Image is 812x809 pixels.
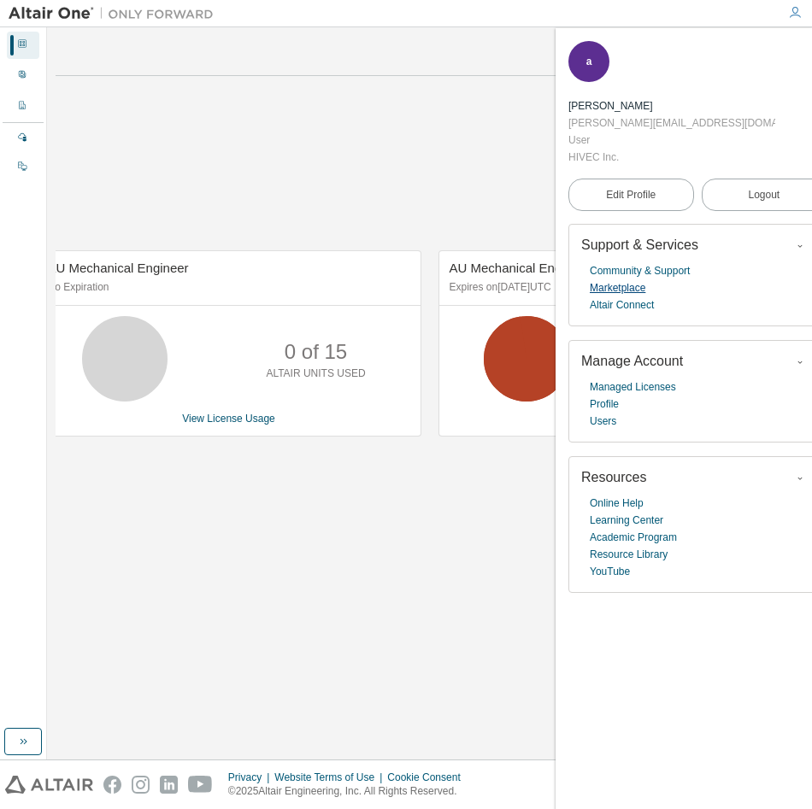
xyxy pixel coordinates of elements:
div: arnold heryanto [568,97,775,114]
a: View License Usage [182,413,275,425]
span: Edit Profile [606,188,656,202]
img: linkedin.svg [160,776,178,794]
p: © 2025 Altair Engineering, Inc. All Rights Reserved. [228,784,471,799]
a: Profile [590,396,619,413]
a: Edit Profile [568,179,694,211]
div: User Profile [7,62,39,90]
span: a [586,56,592,67]
p: No Expiration [48,280,406,295]
a: Learning Center [590,512,663,529]
a: Users [590,413,616,430]
span: AU Mechanical Engineer [450,261,591,275]
a: Managed Licenses [590,378,676,396]
a: Academic Program [590,529,677,546]
div: Managed [7,125,39,152]
span: Support & Services [581,237,698,252]
div: User [568,132,775,149]
div: Dashboard [7,32,39,59]
div: Privacy [228,771,274,784]
div: Company Profile [7,93,39,120]
span: Logout [748,186,780,203]
div: Website Terms of Use [274,771,387,784]
div: HIVEC Inc. [568,149,775,166]
img: youtube.svg [188,776,213,794]
a: Community & Support [590,262,690,279]
p: Expires on [DATE] UTC [450,280,808,295]
p: ALTAIR UNITS USED [266,366,365,381]
a: Resource Library [590,546,668,563]
a: Altair Connect [590,296,654,314]
a: YouTube [590,563,630,580]
a: Marketplace [590,279,645,296]
img: altair_logo.svg [5,776,93,794]
div: On Prem [7,154,39,181]
span: Manage Account [581,354,683,368]
div: [PERSON_NAME][EMAIL_ADDRESS][DOMAIN_NAME] [568,114,775,132]
span: AU Mechanical Engineer [48,261,189,275]
a: Online Help [590,495,644,512]
img: instagram.svg [132,776,150,794]
p: 0 of 15 [285,337,347,366]
span: Resources [581,470,646,484]
div: Cookie Consent [387,771,470,784]
img: Altair One [9,5,222,22]
img: facebook.svg [103,776,121,794]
